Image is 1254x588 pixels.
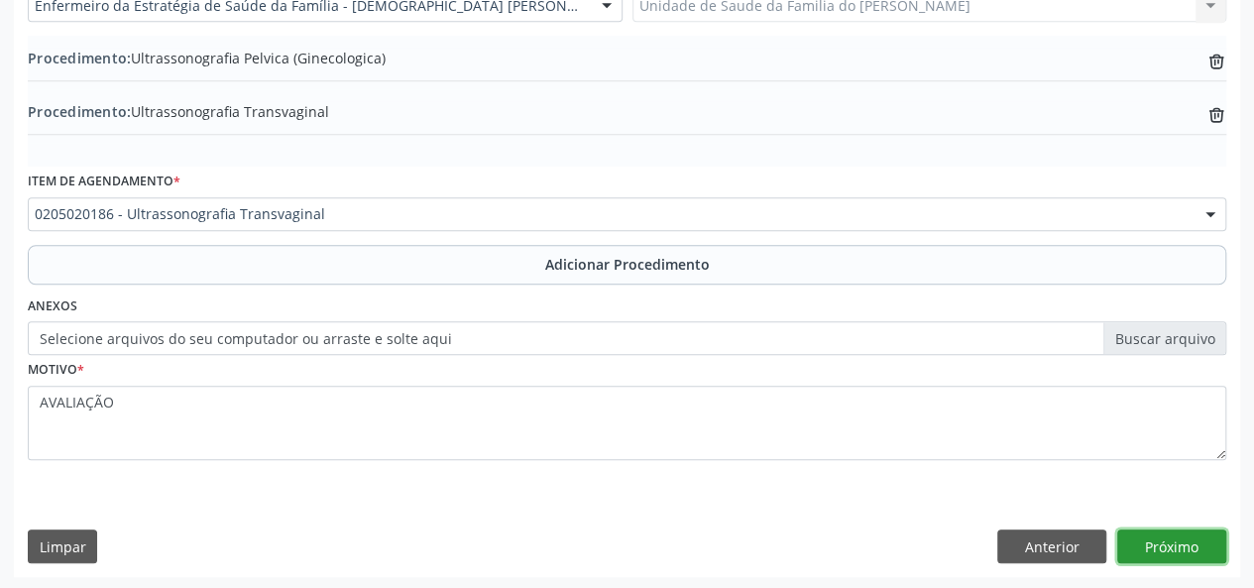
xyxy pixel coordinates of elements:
button: Adicionar Procedimento [28,245,1226,285]
label: Motivo [28,355,84,386]
span: 0205020186 - Ultrassonografia Transvaginal [35,204,1186,224]
span: Ultrassonografia Pelvica (Ginecologica) [28,48,386,68]
label: Item de agendamento [28,167,180,197]
span: Ultrassonografia Transvaginal [28,101,329,122]
button: Anterior [997,529,1106,563]
span: Procedimento: [28,102,131,121]
span: Adicionar Procedimento [545,254,710,275]
span: Procedimento: [28,49,131,67]
label: Anexos [28,292,77,322]
button: Próximo [1117,529,1226,563]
